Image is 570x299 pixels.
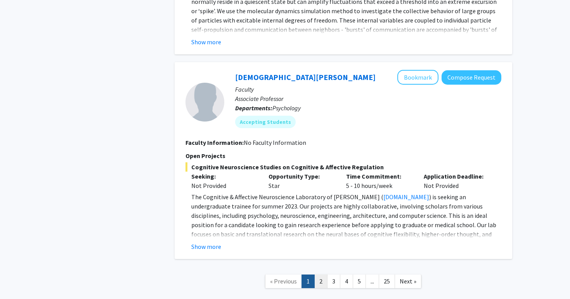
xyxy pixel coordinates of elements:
iframe: Chat [6,264,33,293]
div: Not Provided [191,181,257,190]
p: Time Commitment: [346,172,412,181]
button: Add Evangelia Chrysikou to Bookmarks [397,70,438,85]
span: Psychology [272,104,301,112]
span: Cognitive Neuroscience Studies on Cognitive & Affective Regulation [185,162,501,172]
mat-chip: Accepting Students [235,116,296,128]
p: Associate Professor [235,94,501,103]
span: Next » [400,277,416,285]
a: [DEMOGRAPHIC_DATA][PERSON_NAME] [235,72,376,82]
span: ... [371,277,374,285]
nav: Page navigation [175,267,512,298]
p: Application Deadline: [424,172,490,181]
span: « Previous [270,277,297,285]
b: Departments: [235,104,272,112]
a: [DOMAIN_NAME] [383,193,429,201]
a: 25 [379,275,395,288]
button: Show more [191,37,221,47]
span: The Cognitive & Affective Neuroscience Laboratory of [PERSON_NAME] ( [191,193,383,201]
a: 1 [301,275,315,288]
span: No Faculty Information [244,139,306,146]
p: Opportunity Type: [269,172,334,181]
b: Faculty Information: [185,139,244,146]
button: Show more [191,242,221,251]
a: 3 [327,275,340,288]
a: 2 [314,275,327,288]
p: Faculty [235,85,501,94]
a: Previous Page [265,275,302,288]
button: Compose Request to Evangelia Chrysikou [442,70,501,85]
a: 4 [340,275,353,288]
p: Open Projects [185,151,501,160]
a: Next [395,275,421,288]
a: 5 [353,275,366,288]
div: Not Provided [418,172,496,190]
div: Star [263,172,340,190]
div: 5 - 10 hours/week [340,172,418,190]
p: Seeking: [191,172,257,181]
